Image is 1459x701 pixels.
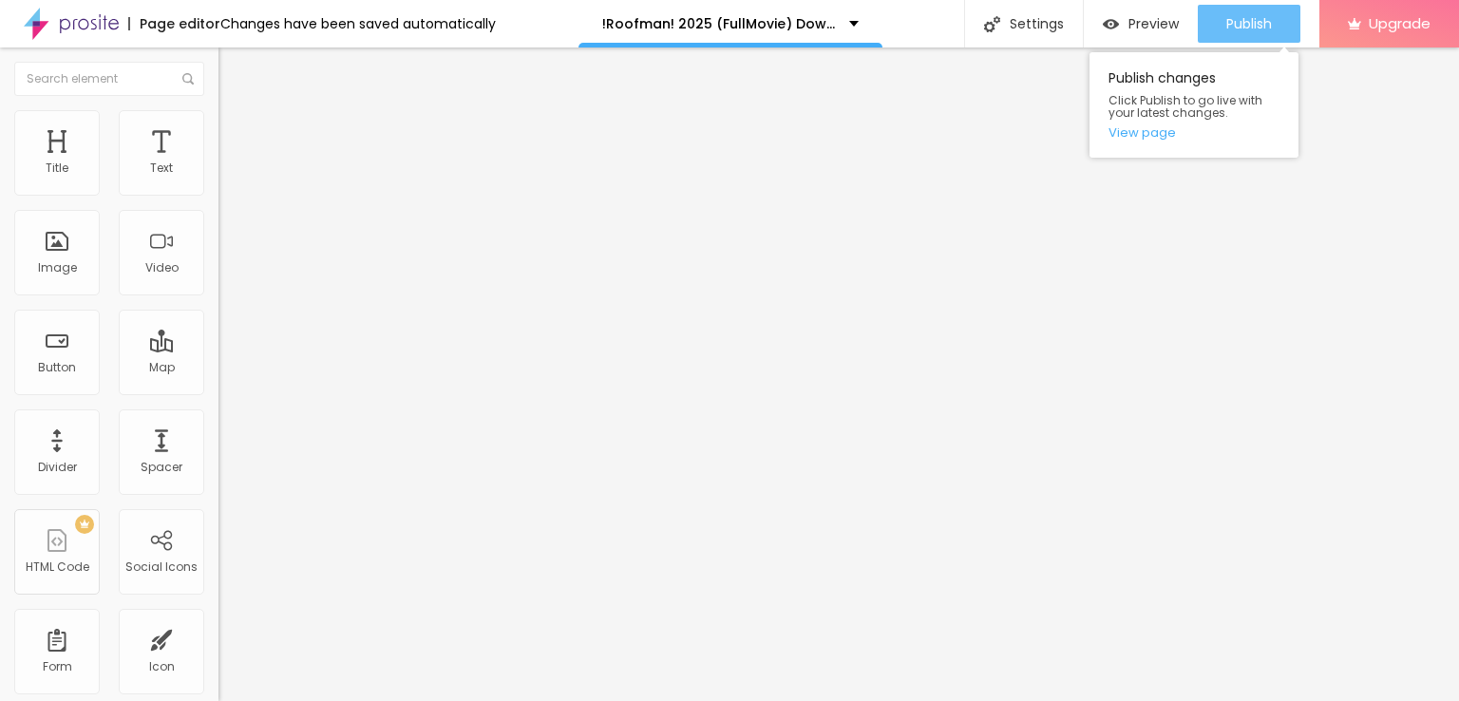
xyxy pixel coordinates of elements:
div: Divider [38,461,77,474]
div: Changes have been saved automatically [220,17,496,30]
button: Publish [1198,5,1300,43]
div: Title [46,161,68,175]
div: Map [149,361,175,374]
img: view-1.svg [1103,16,1119,32]
button: Preview [1084,5,1198,43]
div: Page editor [128,17,220,30]
span: Click Publish to go live with your latest changes. [1108,94,1279,119]
img: Icone [984,16,1000,32]
div: Video [145,261,179,275]
div: Image [38,261,77,275]
img: Icone [182,73,194,85]
iframe: Editor [218,47,1459,701]
div: Spacer [141,461,182,474]
div: Social Icons [125,560,198,574]
span: Upgrade [1369,15,1431,31]
div: Button [38,361,76,374]
a: View page [1108,126,1279,139]
div: HTML Code [26,560,89,574]
p: !Roofman! 2025 (FullMovie) Download Mp4moviez 1080p, 720p, 480p & HD English/Hindi [602,17,835,30]
div: Icon [149,660,175,673]
div: Text [150,161,173,175]
input: Search element [14,62,204,96]
span: Preview [1128,16,1179,31]
span: Publish [1226,16,1272,31]
div: Publish changes [1090,52,1298,158]
div: Form [43,660,72,673]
